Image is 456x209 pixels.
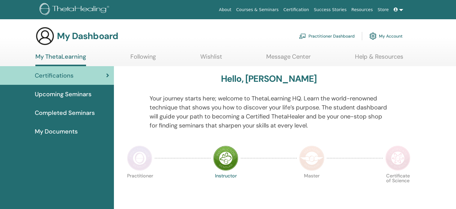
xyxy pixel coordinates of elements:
[299,33,306,39] img: chalkboard-teacher.svg
[349,4,375,15] a: Resources
[150,94,388,130] p: Your journey starts here; welcome to ThetaLearning HQ. Learn the world-renowned technique that sh...
[40,3,111,17] img: logo.png
[35,127,78,136] span: My Documents
[369,31,377,41] img: cog.svg
[281,4,311,15] a: Certification
[35,71,73,80] span: Certifications
[127,146,152,171] img: Practitioner
[213,174,238,199] p: Instructor
[299,146,324,171] img: Master
[213,146,238,171] img: Instructor
[35,90,91,99] span: Upcoming Seminars
[57,31,118,41] h3: My Dashboard
[35,26,55,46] img: generic-user-icon.jpg
[355,53,403,65] a: Help & Resources
[299,174,324,199] p: Master
[266,53,311,65] a: Message Center
[221,73,317,84] h3: Hello, [PERSON_NAME]
[130,53,156,65] a: Following
[234,4,281,15] a: Courses & Seminars
[216,4,234,15] a: About
[127,174,152,199] p: Practitioner
[200,53,222,65] a: Wishlist
[375,4,391,15] a: Store
[35,53,86,66] a: My ThetaLearning
[311,4,349,15] a: Success Stories
[369,29,403,43] a: My Account
[299,29,355,43] a: Practitioner Dashboard
[385,146,410,171] img: Certificate of Science
[35,108,95,117] span: Completed Seminars
[385,174,410,199] p: Certificate of Science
